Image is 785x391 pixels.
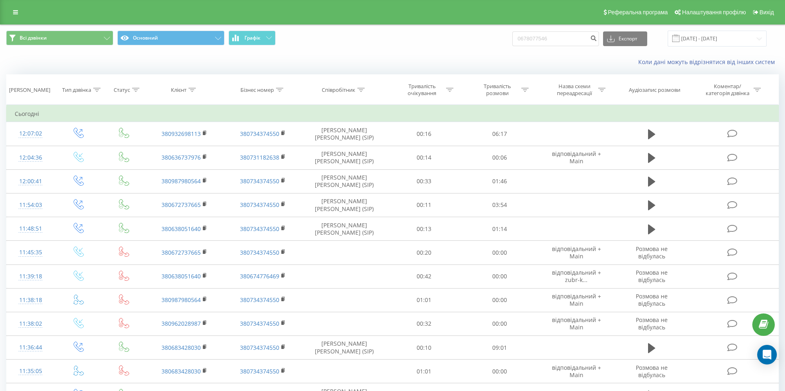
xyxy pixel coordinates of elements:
[161,153,201,161] a: 380636737976
[636,245,668,260] span: Розмова не відбулась
[302,146,386,169] td: [PERSON_NAME] [PERSON_NAME] (SIP)
[552,83,596,97] div: Назва схеми переадресації
[386,312,462,335] td: 00:32
[240,153,279,161] a: 380731182638
[386,264,462,288] td: 00:42
[240,130,279,138] a: 380734374550
[302,217,386,241] td: [PERSON_NAME] [PERSON_NAME] (SIP)
[240,320,279,327] a: 380734374550
[462,169,537,193] td: 01:46
[386,336,462,360] td: 00:10
[636,316,668,331] span: Розмова не відбулась
[7,106,779,122] td: Сьогодні
[386,169,462,193] td: 00:33
[757,345,777,364] div: Open Intercom Messenger
[161,249,201,256] a: 380672737665
[161,272,201,280] a: 380638051640
[608,9,668,16] span: Реферальна програма
[15,197,47,213] div: 11:54:03
[462,288,537,312] td: 00:00
[760,9,774,16] span: Вихід
[462,122,537,146] td: 06:17
[15,316,47,332] div: 11:38:02
[322,87,355,93] div: Співробітник
[638,58,779,66] a: Коли дані можуть відрізнятися вiд інших систем
[636,364,668,379] span: Розмова не відбулась
[244,35,260,41] span: Графік
[15,126,47,142] div: 12:07:02
[302,122,386,146] td: [PERSON_NAME] [PERSON_NAME] (SIP)
[240,272,279,280] a: 380674776469
[240,296,279,304] a: 380734374550
[462,312,537,335] td: 00:00
[462,336,537,360] td: 09:01
[537,288,616,312] td: відповідальний + Main
[386,288,462,312] td: 01:01
[386,122,462,146] td: 00:16
[462,146,537,169] td: 00:06
[6,31,113,45] button: Всі дзвінки
[229,31,276,45] button: Графік
[512,31,599,46] input: Пошук за номером
[537,146,616,169] td: відповідальний + Main
[240,201,279,209] a: 380734374550
[161,177,201,185] a: 380987980564
[117,31,224,45] button: Основний
[20,35,47,41] span: Всі дзвінки
[636,292,668,307] span: Розмова не відбулась
[171,87,186,93] div: Клієнт
[161,344,201,351] a: 380683428030
[161,367,201,375] a: 380683428030
[15,150,47,166] div: 12:04:36
[386,241,462,264] td: 00:20
[302,169,386,193] td: [PERSON_NAME] [PERSON_NAME] (SIP)
[475,83,519,97] div: Тривалість розмови
[15,269,47,284] div: 11:39:18
[603,31,647,46] button: Експорт
[537,241,616,264] td: відповідальний + Main
[462,193,537,217] td: 03:54
[62,87,91,93] div: Тип дзвінка
[240,249,279,256] a: 380734374550
[462,360,537,383] td: 00:00
[462,217,537,241] td: 01:14
[161,225,201,233] a: 380638051640
[629,87,680,93] div: Аудіозапис розмови
[9,87,50,93] div: [PERSON_NAME]
[161,130,201,138] a: 380932698113
[704,83,751,97] div: Коментар/категорія дзвінка
[161,201,201,209] a: 380672737665
[386,360,462,383] td: 01:01
[240,177,279,185] a: 380734374550
[240,344,279,351] a: 380734374550
[682,9,746,16] span: Налаштування профілю
[114,87,130,93] div: Статус
[386,146,462,169] td: 00:14
[537,360,616,383] td: відповідальний + Main
[386,217,462,241] td: 00:13
[240,225,279,233] a: 380734374550
[462,264,537,288] td: 00:00
[240,87,274,93] div: Бізнес номер
[636,269,668,284] span: Розмова не відбулась
[15,173,47,189] div: 12:00:41
[15,363,47,379] div: 11:35:05
[386,193,462,217] td: 00:11
[15,244,47,260] div: 11:45:35
[462,241,537,264] td: 00:00
[400,83,444,97] div: Тривалість очікування
[302,193,386,217] td: [PERSON_NAME] [PERSON_NAME] (SIP)
[15,221,47,237] div: 11:48:51
[240,367,279,375] a: 380734374550
[161,296,201,304] a: 380987980564
[302,336,386,360] td: [PERSON_NAME] [PERSON_NAME] (SIP)
[161,320,201,327] a: 380962028987
[537,312,616,335] td: відповідальний + Main
[15,292,47,308] div: 11:38:18
[552,269,601,284] span: відповідальний + ﻿zubr-k...
[15,340,47,355] div: 11:36:44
